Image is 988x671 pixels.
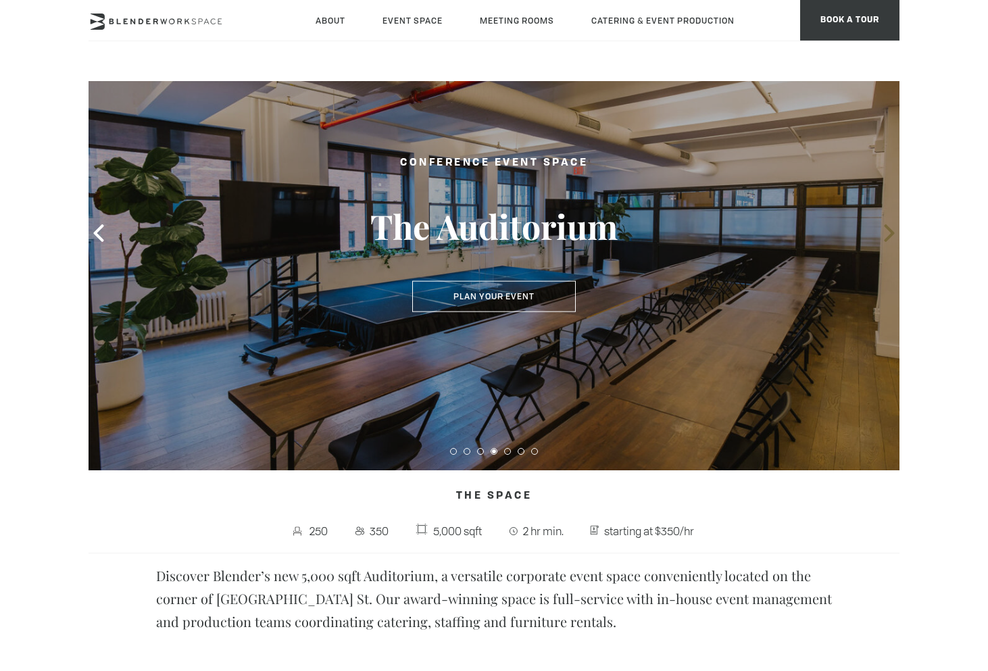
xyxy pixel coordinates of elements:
p: Discover Blender’s new 5,000 sqft Auditorium, a versatile corporate event space conveniently loca... [156,564,832,633]
h2: Conference Event Space [339,155,649,172]
span: starting at $350/hr [601,520,697,542]
span: 350 [367,520,393,542]
span: 5,000 sqft [430,520,485,542]
h4: The Space [89,484,899,510]
span: 250 [306,520,331,542]
h3: The Auditorium [339,205,649,247]
button: Plan Your Event [412,281,576,312]
span: 2 hr min. [520,520,567,542]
